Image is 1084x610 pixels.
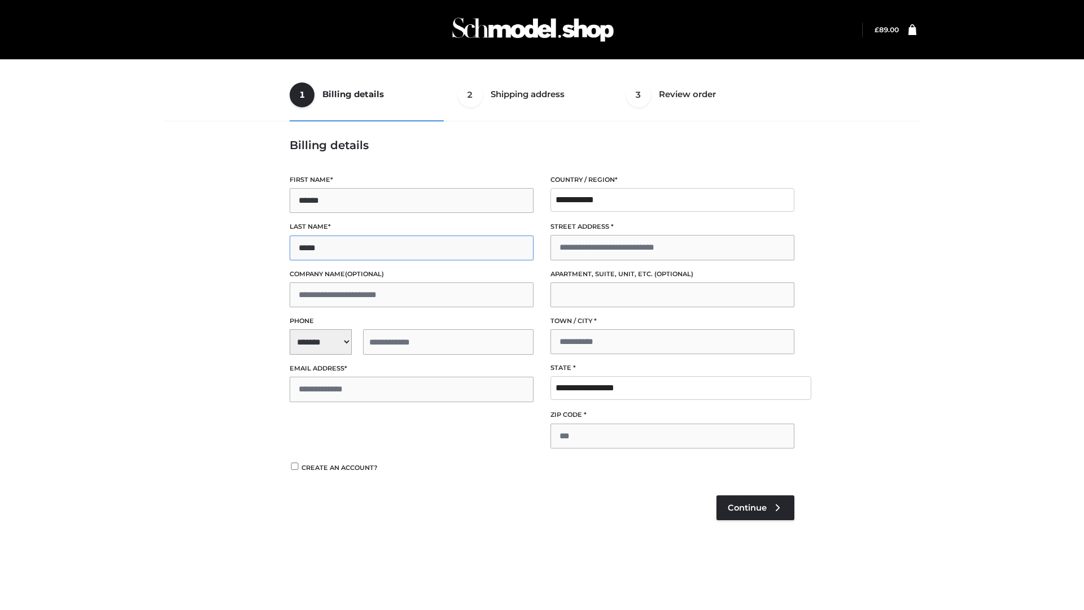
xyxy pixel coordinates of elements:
label: Last name [290,221,534,232]
label: Town / City [550,316,794,326]
label: Phone [290,316,534,326]
span: Continue [728,503,767,513]
span: (optional) [345,270,384,278]
label: Email address [290,363,534,374]
label: State [550,363,794,373]
span: Create an account? [301,464,378,472]
span: £ [875,25,879,34]
bdi: 89.00 [875,25,899,34]
input: Create an account? [290,463,300,470]
a: Continue [716,495,794,520]
label: Apartment, suite, unit, etc. [550,269,794,280]
label: Company name [290,269,534,280]
a: £89.00 [875,25,899,34]
h3: Billing details [290,138,794,152]
label: First name [290,175,534,185]
label: ZIP Code [550,409,794,420]
img: Schmodel Admin 964 [448,7,618,52]
span: (optional) [654,270,693,278]
label: Street address [550,221,794,232]
label: Country / Region [550,175,794,185]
